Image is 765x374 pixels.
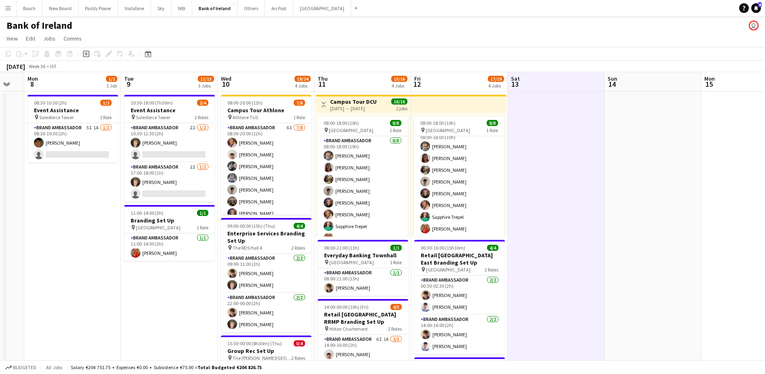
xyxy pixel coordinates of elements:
button: NBI [172,0,192,16]
button: Bosch [17,0,42,16]
button: [GEOGRAPHIC_DATA] [293,0,351,16]
button: Budgeted [4,363,38,372]
span: Week 36 [27,63,47,69]
button: New Board [42,0,78,16]
div: Salary €204 751.75 + Expenses €0.00 + Subsistence €75.00 = [71,364,262,370]
span: All jobs [45,364,64,370]
a: Jobs [40,33,59,44]
span: Total Budgeted €204 826.75 [197,364,262,370]
button: Others [237,0,265,16]
span: Comms [64,35,82,42]
a: Edit [23,33,38,44]
a: View [3,33,21,44]
span: Jobs [43,35,55,42]
span: View [6,35,18,42]
div: [DATE] [6,62,25,71]
span: 6 [758,2,762,7]
a: 6 [751,3,761,13]
button: Bank of Ireland [192,0,237,16]
span: Budgeted [13,365,36,370]
button: An Post [265,0,293,16]
app-user-avatar: Katie Shovlin [749,21,759,30]
span: Edit [26,35,35,42]
button: Vodafone [118,0,151,16]
h1: Bank of Ireland [6,19,72,32]
button: Sky [151,0,172,16]
a: Comms [60,33,85,44]
div: IST [50,63,57,69]
button: Paddy Power [78,0,118,16]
